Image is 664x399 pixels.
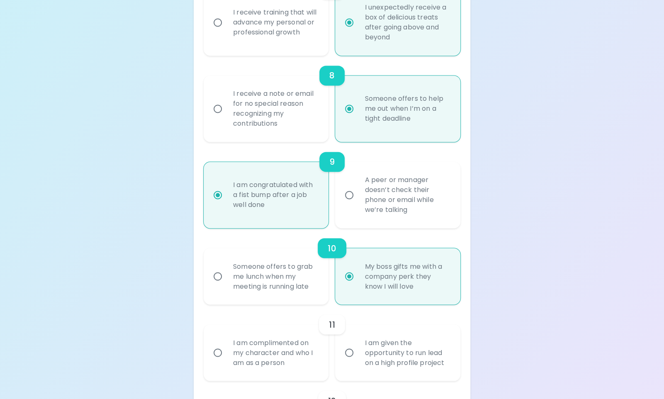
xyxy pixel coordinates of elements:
div: Someone offers to help me out when I’m on a tight deadline [358,84,456,134]
div: I am congratulated with a fist bump after a job well done [226,170,324,220]
div: Someone offers to grab me lunch when my meeting is running late [226,251,324,301]
div: I am complimented on my character and who I am as a person [226,328,324,377]
h6: 9 [329,155,335,168]
div: A peer or manager doesn’t check their phone or email while we’re talking [358,165,456,225]
div: I receive a note or email for no special reason recognizing my contributions [226,79,324,139]
h6: 8 [329,69,335,82]
div: choice-group-check [204,142,460,228]
h6: 10 [328,241,336,255]
div: My boss gifts me with a company perk they know I will love [358,251,456,301]
div: I am given the opportunity to run lead on a high profile project [358,328,456,377]
div: choice-group-check [204,228,460,304]
h6: 11 [329,318,335,331]
div: choice-group-check [204,304,460,381]
div: choice-group-check [204,56,460,142]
